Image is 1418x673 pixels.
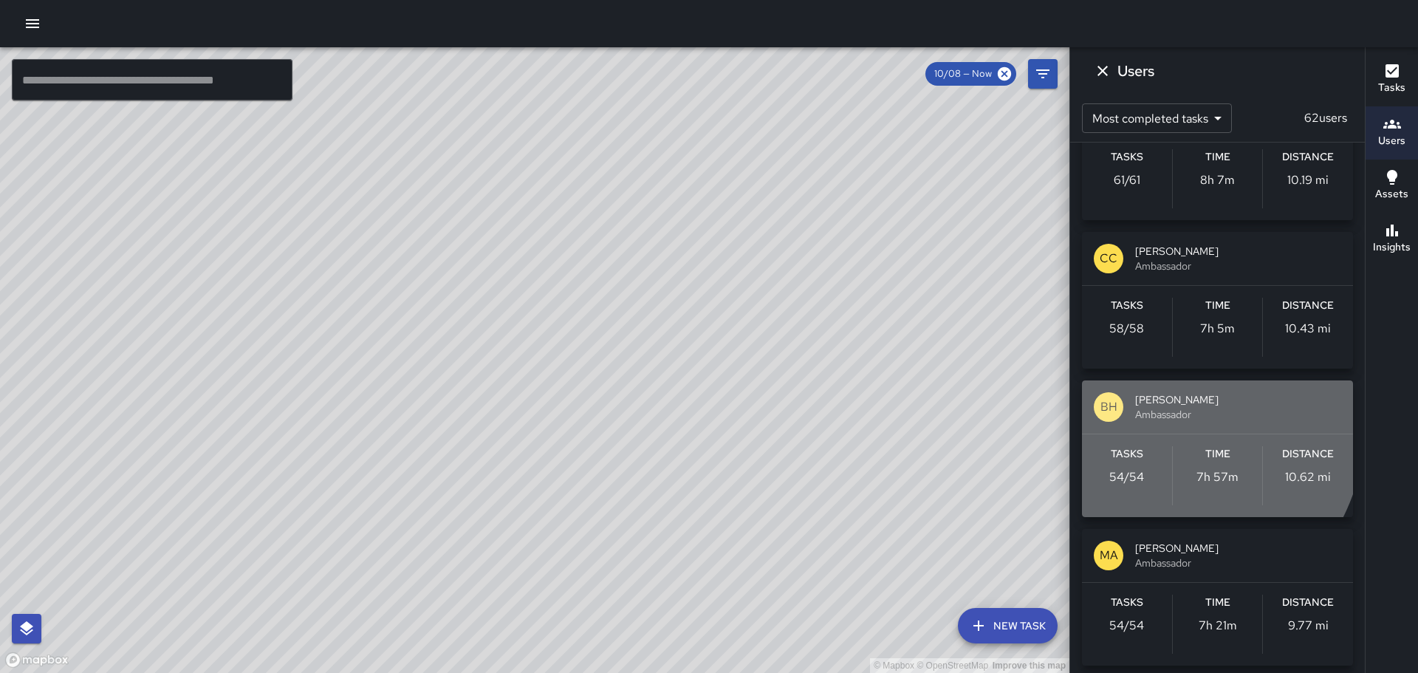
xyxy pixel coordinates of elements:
p: 61 / 61 [1114,171,1140,189]
button: BH[PERSON_NAME]AmbassadorTasks54/54Time7h 57mDistance10.62 mi [1082,380,1353,517]
p: 58 / 58 [1109,320,1144,338]
h6: Time [1205,446,1230,462]
h6: Insights [1373,239,1411,256]
h6: Distance [1282,595,1334,611]
p: 8h 7m [1200,171,1235,189]
h6: Tasks [1111,149,1143,165]
button: Dismiss [1088,56,1117,86]
h6: Users [1378,133,1405,149]
button: KM[PERSON_NAME]AmbassadorTasks61/61Time8h 7mDistance10.19 mi [1082,83,1353,220]
h6: Time [1205,298,1230,314]
h6: Assets [1375,186,1408,202]
h6: Tasks [1111,595,1143,611]
h6: Tasks [1111,298,1143,314]
button: Users [1366,106,1418,160]
button: MA[PERSON_NAME]AmbassadorTasks54/54Time7h 21mDistance9.77 mi [1082,529,1353,666]
span: Ambassador [1135,259,1341,273]
button: New Task [958,608,1058,643]
span: 10/08 — Now [925,66,1001,81]
button: CC[PERSON_NAME]AmbassadorTasks58/58Time7h 5mDistance10.43 mi [1082,232,1353,369]
button: Filters [1028,59,1058,89]
p: 7h 5m [1200,320,1235,338]
h6: Time [1205,595,1230,611]
span: [PERSON_NAME] [1135,392,1341,407]
p: 7h 57m [1196,468,1239,486]
button: Insights [1366,213,1418,266]
p: MA [1100,547,1118,564]
span: Ambassador [1135,407,1341,422]
h6: Time [1205,149,1230,165]
p: 54 / 54 [1109,617,1144,635]
p: 62 users [1298,109,1353,127]
h6: Distance [1282,298,1334,314]
button: Tasks [1366,53,1418,106]
span: Ambassador [1135,556,1341,570]
h6: Tasks [1378,80,1405,96]
h6: Distance [1282,149,1334,165]
span: [PERSON_NAME] [1135,541,1341,556]
p: 9.77 mi [1288,617,1329,635]
p: 10.62 mi [1285,468,1331,486]
p: BH [1100,398,1117,416]
div: 10/08 — Now [925,62,1016,86]
h6: Tasks [1111,446,1143,462]
h6: Users [1117,59,1154,83]
h6: Distance [1282,446,1334,462]
button: Assets [1366,160,1418,213]
p: CC [1100,250,1117,267]
p: 10.19 mi [1287,171,1329,189]
p: 7h 21m [1199,617,1237,635]
p: 54 / 54 [1109,468,1144,486]
p: 10.43 mi [1285,320,1331,338]
span: [PERSON_NAME] [1135,244,1341,259]
div: Most completed tasks [1082,103,1232,133]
